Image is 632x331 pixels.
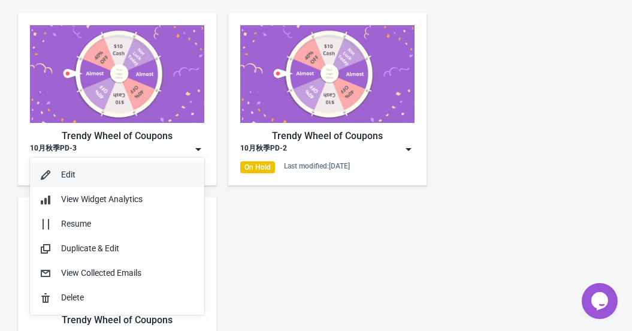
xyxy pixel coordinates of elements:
[582,283,620,319] iframe: chat widget
[30,129,204,143] div: Trendy Wheel of Coupons
[30,212,204,236] button: Resume
[192,143,204,155] img: dropdown.png
[240,129,415,143] div: Trendy Wheel of Coupons
[61,218,195,230] div: Resume
[61,168,195,181] div: Edit
[30,313,204,327] div: Trendy Wheel of Coupons
[30,236,204,261] button: Duplicate & Edit
[30,187,204,212] button: View Widget Analytics
[61,267,195,279] div: View Collected Emails
[30,163,204,187] button: Edit
[61,291,195,304] div: Delete
[240,143,287,155] div: 10月秋季PD-2
[240,161,275,173] div: On Hold
[30,285,204,310] button: Delete
[403,143,415,155] img: dropdown.png
[30,143,77,155] div: 10月秋季PD-3
[30,25,204,123] img: trendy_game.png
[61,242,195,255] div: Duplicate & Edit
[284,161,350,171] div: Last modified: [DATE]
[30,261,204,285] button: View Collected Emails
[61,194,143,204] span: View Widget Analytics
[240,25,415,123] img: trendy_game.png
